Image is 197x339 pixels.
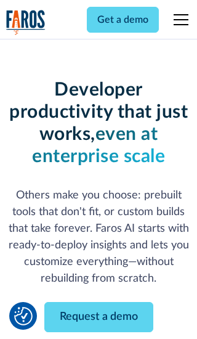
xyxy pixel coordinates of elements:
a: home [6,10,46,35]
img: Logo of the analytics and reporting company Faros. [6,10,46,35]
strong: Developer productivity that just works, [9,81,188,144]
p: Others make you choose: prebuilt tools that don't fit, or custom builds that take forever. Faros ... [6,187,191,287]
div: menu [166,5,191,35]
a: Request a demo [44,302,153,332]
a: Get a demo [87,7,159,33]
img: Revisit consent button [14,307,33,325]
strong: even at enterprise scale [32,125,165,166]
button: Cookie Settings [14,307,33,325]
